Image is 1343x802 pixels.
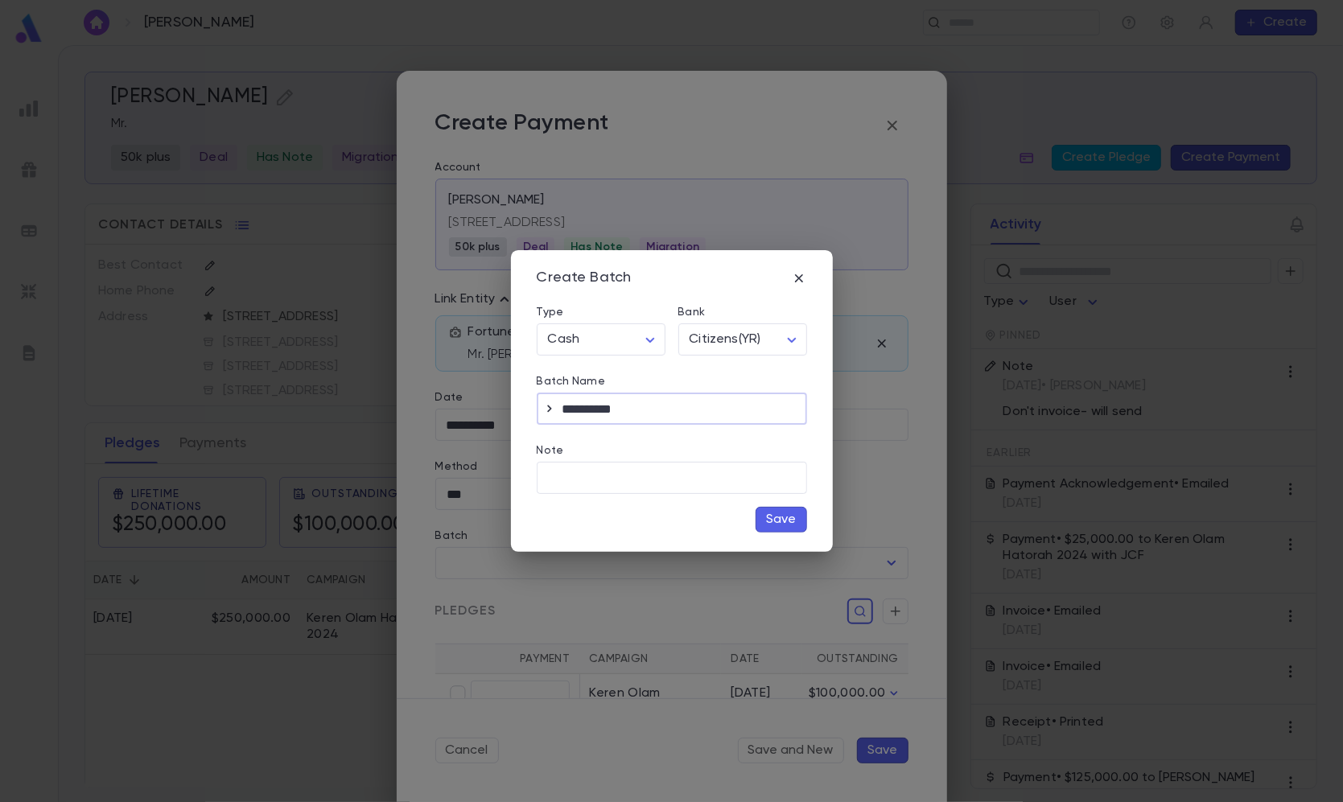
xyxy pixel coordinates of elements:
span: Cash [548,333,580,346]
div: Citizens(YR) [678,324,807,356]
button: Save [756,507,807,533]
div: Create Batch [537,269,632,287]
label: Type [537,306,564,319]
label: Note [537,444,564,457]
label: Batch Name [537,375,605,388]
span: Citizens(YR) [690,333,761,346]
label: Bank [678,306,706,319]
div: Cash [537,324,665,356]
